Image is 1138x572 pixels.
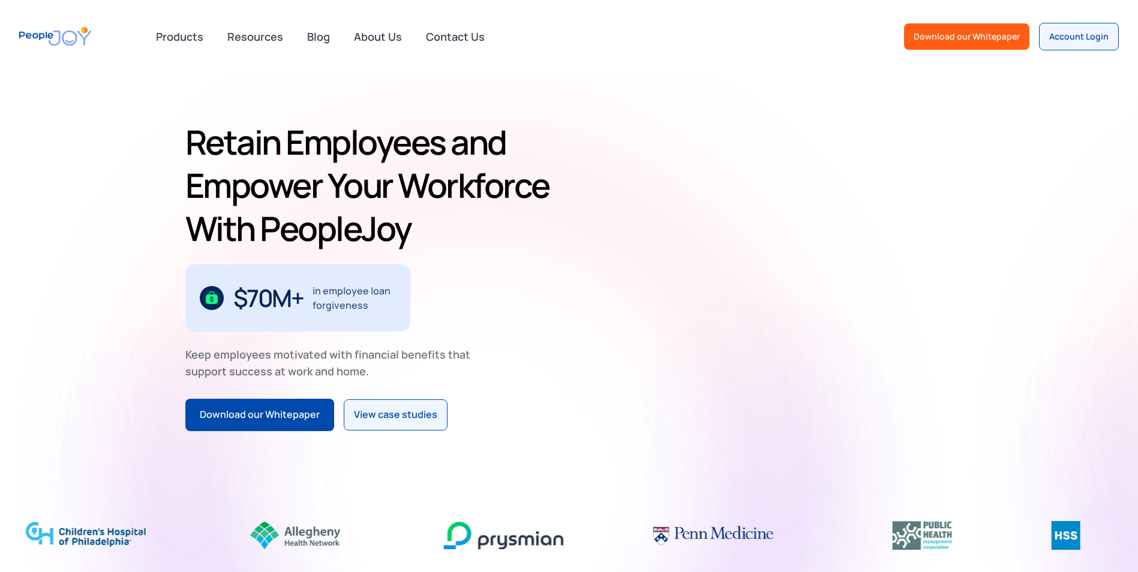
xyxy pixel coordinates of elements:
[313,284,396,312] div: in employee loan forgiveness
[347,23,409,50] a: About Us
[185,121,565,250] h1: Retain Employees and Empower Your Workforce With PeopleJoy
[1039,23,1119,50] a: Account Login
[200,407,320,423] div: Download our Whitepaper
[914,31,1020,43] div: Download our Whitepaper
[344,399,448,430] a: View case studies
[233,288,304,308] div: $70M+
[185,264,410,332] div: 1 / 3
[220,23,290,50] a: Resources
[19,19,91,53] a: home
[354,407,437,423] div: View case studies
[904,23,1029,50] a: Download our Whitepaper
[1049,31,1109,43] div: Account Login
[185,399,334,431] a: Download our Whitepaper
[419,23,492,50] a: Contact Us
[185,346,481,380] div: Keep employees motivated with financial benefits that support success at work and home.
[300,23,337,50] a: Blog
[149,25,211,49] div: Products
